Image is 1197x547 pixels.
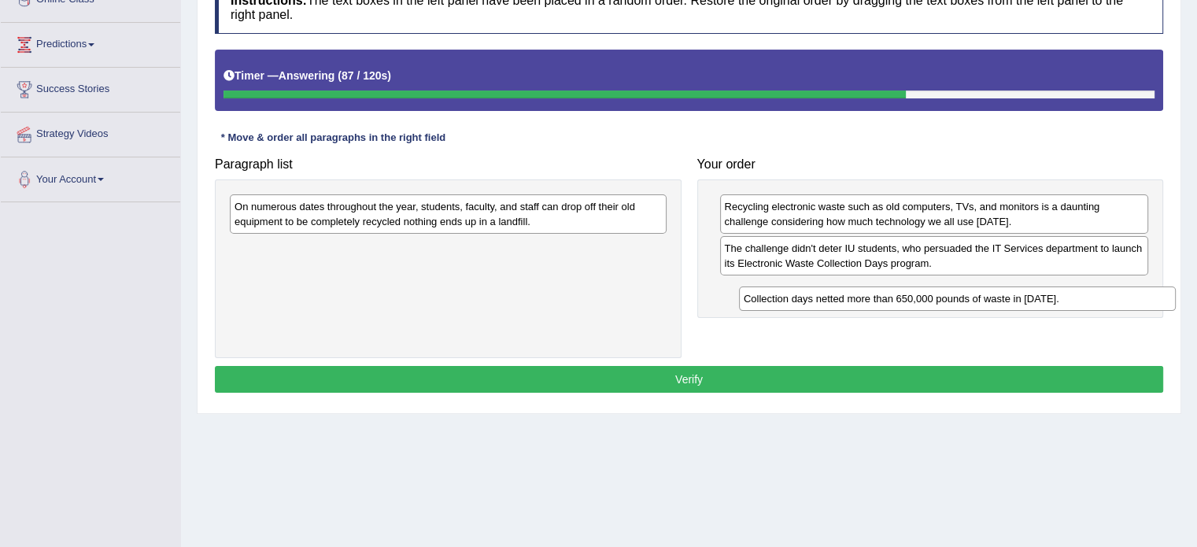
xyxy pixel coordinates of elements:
[739,286,1176,311] div: Collection days netted more than 650,000 pounds of waste in [DATE].
[1,113,180,152] a: Strategy Videos
[338,69,342,82] b: (
[215,131,452,146] div: * Move & order all paragraphs in the right field
[342,69,387,82] b: 87 / 120s
[215,157,682,172] h4: Paragraph list
[1,68,180,107] a: Success Stories
[215,366,1163,393] button: Verify
[279,69,335,82] b: Answering
[387,69,391,82] b: )
[224,70,391,82] h5: Timer —
[1,157,180,197] a: Your Account
[720,194,1149,234] div: Recycling electronic waste such as old computers, TVs, and monitors is a daunting challenge consi...
[720,236,1149,275] div: The challenge didn't deter IU students, who persuaded the IT Services department to launch its El...
[1,23,180,62] a: Predictions
[697,157,1164,172] h4: Your order
[230,194,667,234] div: On numerous dates throughout the year, students, faculty, and staff can drop off their old equipm...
